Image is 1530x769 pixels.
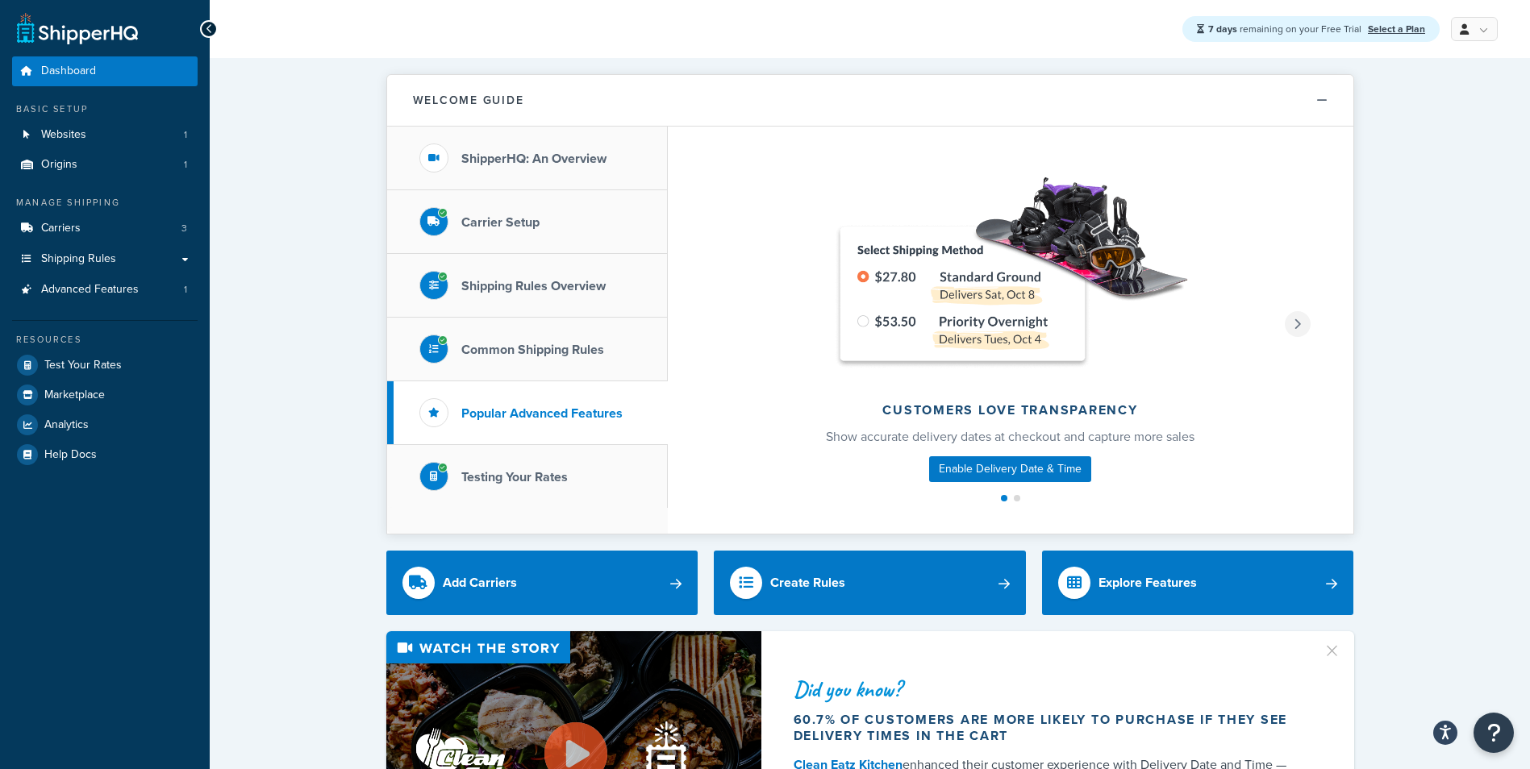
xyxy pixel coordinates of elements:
span: Test Your Rates [44,359,122,372]
span: 1 [184,158,187,172]
span: 3 [181,222,187,235]
a: Select a Plan [1368,22,1425,36]
a: Websites1 [12,120,198,150]
h3: Carrier Setup [461,215,540,230]
li: Origins [12,150,198,180]
span: Help Docs [44,448,97,462]
h2: Customers love transparency [775,403,1246,418]
span: Shipping Rules [41,252,116,266]
div: Basic Setup [12,102,198,116]
strong: 7 days [1208,22,1237,36]
div: Explore Features [1099,572,1197,594]
a: Create Rules [714,551,1026,615]
a: Advanced Features1 [12,275,198,305]
a: Analytics [12,410,198,439]
a: Marketplace [12,380,198,409]
div: Manage Shipping [12,196,198,210]
li: Advanced Features [12,275,198,305]
div: Create Rules [770,572,845,594]
span: 1 [184,128,187,142]
h3: ShipperHQ: An Overview [461,152,607,166]
span: remaining on your Free Trial [1208,22,1364,36]
span: Origins [41,158,77,172]
li: Websites [12,120,198,150]
span: 1 [184,283,187,297]
li: Carriers [12,214,198,243]
a: Add Carriers [386,551,698,615]
h2: Welcome Guide [413,94,524,106]
button: Open Resource Center [1474,713,1514,753]
a: Test Your Rates [12,351,198,380]
a: Explore Features [1042,551,1354,615]
span: Marketplace [44,389,105,402]
img: Customers love transparency [829,166,1192,368]
div: Did you know? [794,678,1303,700]
a: Origins1 [12,150,198,180]
a: Shipping Rules [12,244,198,274]
h3: Common Shipping Rules [461,343,604,357]
span: Dashboard [41,64,96,78]
a: Enable Delivery Date & Time [929,456,1091,482]
h3: Shipping Rules Overview [461,279,606,293]
span: Websites [41,128,86,142]
div: Add Carriers [443,572,517,594]
h3: Testing Your Rates [461,470,568,484]
button: Welcome Guide [387,75,1353,127]
a: Dashboard [12,56,198,86]
a: Help Docs [12,440,198,469]
div: 60.7% of customers are more likely to purchase if they see delivery times in the cart [794,712,1303,744]
a: Carriers3 [12,214,198,243]
span: Advanced Features [41,283,139,297]
span: Analytics [44,418,89,432]
h3: Popular Advanced Features [461,406,623,421]
span: Carriers [41,222,81,235]
p: Show accurate delivery dates at checkout and capture more sales [775,426,1246,448]
div: Resources [12,333,198,347]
